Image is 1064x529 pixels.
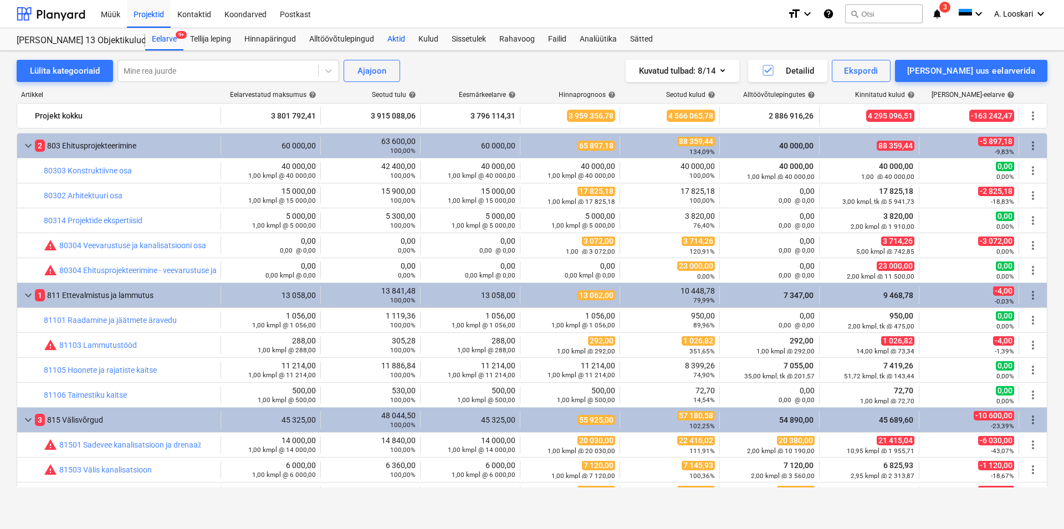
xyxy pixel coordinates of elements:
[1026,314,1040,327] span: Rohkem tegevusi
[17,60,113,82] button: Lülita kategooriaid
[996,211,1014,221] span: 0,00
[44,366,157,374] a: 81105 Hoonete ja rajatiste kaitse
[390,172,416,179] small: 100,00%
[1026,214,1040,227] span: Rohkem tegevusi
[844,64,878,78] div: Ekspordi
[991,198,1014,206] small: -18,83%
[35,286,216,304] div: 811 Ettevalmistus ja lammutus
[390,147,416,155] small: 100,00%
[778,141,815,150] span: 40 000,00
[677,410,715,420] span: 57 180,58
[744,372,815,380] small: 35,00 kmpl, tk @ 201,57
[306,91,316,99] span: help
[390,421,416,429] small: 100,00%
[226,415,316,424] div: 45 325,00
[230,91,316,99] div: Eelarvestatud maksumus
[1026,289,1040,302] span: Rohkem tegevusi
[44,338,57,352] span: Seotud kulud ületavad prognoosi
[248,197,316,204] small: 1,00 kmpl @ 15 000,00
[525,311,615,329] div: 1 056,00
[381,28,412,50] a: Aktid
[425,386,515,404] div: 500,00
[689,347,715,355] small: 351,65%
[724,261,815,279] div: 0,00
[325,386,416,404] div: 530,00
[779,321,815,329] small: 0,00 @ 0,00
[567,110,615,122] span: 3 959 356,78
[782,361,815,370] span: 7 055,00
[882,291,914,300] span: 9 468,78
[877,141,914,151] span: 88 359,44
[882,361,914,370] span: 7 419,26
[226,212,316,229] div: 5 000,00
[59,266,269,275] a: 80304 Ehitusprojekteerimine - veevarustuse ja kanalisatsioon
[689,447,715,455] small: 111,91%
[693,396,715,404] small: 14,54%
[577,435,615,445] span: 20 030,00
[978,236,1014,246] span: -3 072,00
[995,347,1014,355] small: -1,39%
[303,28,381,50] a: Alltöövõtulepingud
[35,411,216,429] div: 815 Välisvõrgud
[693,371,715,379] small: 74,90%
[325,237,416,254] div: 0,00
[325,336,416,354] div: 305,28
[626,60,739,82] button: Kuvatud tulbad:8/14
[44,391,127,399] a: 81106 Taimestiku kaitse
[425,187,515,204] div: 15 000,00
[848,322,914,330] small: 2,00 kmpl, tk @ 475,00
[145,28,183,50] a: Eelarve9+
[325,436,416,454] div: 14 840,00
[238,28,303,50] a: Hinnapäringud
[969,110,1014,122] span: -163 242,47
[689,248,715,255] small: 120,91%
[689,172,715,179] small: 100,00%
[17,35,132,47] div: [PERSON_NAME] 13 Objektikulud
[425,261,515,279] div: 0,00
[425,107,515,125] div: 3 796 114,31
[390,197,416,204] small: 100,00%
[390,296,416,304] small: 100,00%
[226,386,316,404] div: 500,00
[693,222,715,229] small: 76,40%
[996,386,1014,396] span: 0,00
[372,91,416,99] div: Seotud tulu
[226,187,316,204] div: 15 000,00
[993,286,1014,296] span: -4,00
[226,261,316,279] div: 0,00
[747,173,815,181] small: 1,00 kmpl @ 40 000,00
[448,197,515,204] small: 1,00 kmpl @ 15 000,00
[412,28,445,50] div: Kulud
[44,239,57,252] span: Seotud kulud ületavad prognoosi
[768,110,815,121] span: 2 886 916,26
[30,64,100,78] div: Lülita kategooriaid
[978,186,1014,196] span: -2 825,18
[995,148,1014,156] small: -9,83%
[525,361,615,379] div: 11 214,00
[22,289,35,302] span: keyboard_arrow_down
[226,361,316,379] div: 11 214,00
[991,422,1014,430] small: -23,39%
[724,187,815,204] div: 0,00
[888,311,914,320] span: 950,00
[724,237,815,254] div: 0,00
[226,336,316,354] div: 288,00
[582,236,615,246] span: 3 072,00
[756,347,815,355] small: 1,00 kmpl @ 292,00
[425,237,515,254] div: 0,00
[459,91,516,99] div: Eesmärkeelarve
[390,222,416,229] small: 100,00%
[493,28,541,50] a: Rahavoog
[761,64,814,78] div: Detailid
[996,273,1014,280] small: 0,00%
[996,361,1014,371] span: 0,00
[1026,338,1040,352] span: Rohkem tegevusi
[448,371,515,379] small: 1,00 kmpl @ 11 214,00
[677,261,715,271] span: 23 000,00
[778,415,815,424] span: 54 890,00
[145,28,183,50] div: Eelarve
[325,212,416,229] div: 5 300,00
[452,321,515,329] small: 1,00 kmpl @ 1 056,00
[17,91,222,99] div: Artikkel
[689,197,715,204] small: 100,00%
